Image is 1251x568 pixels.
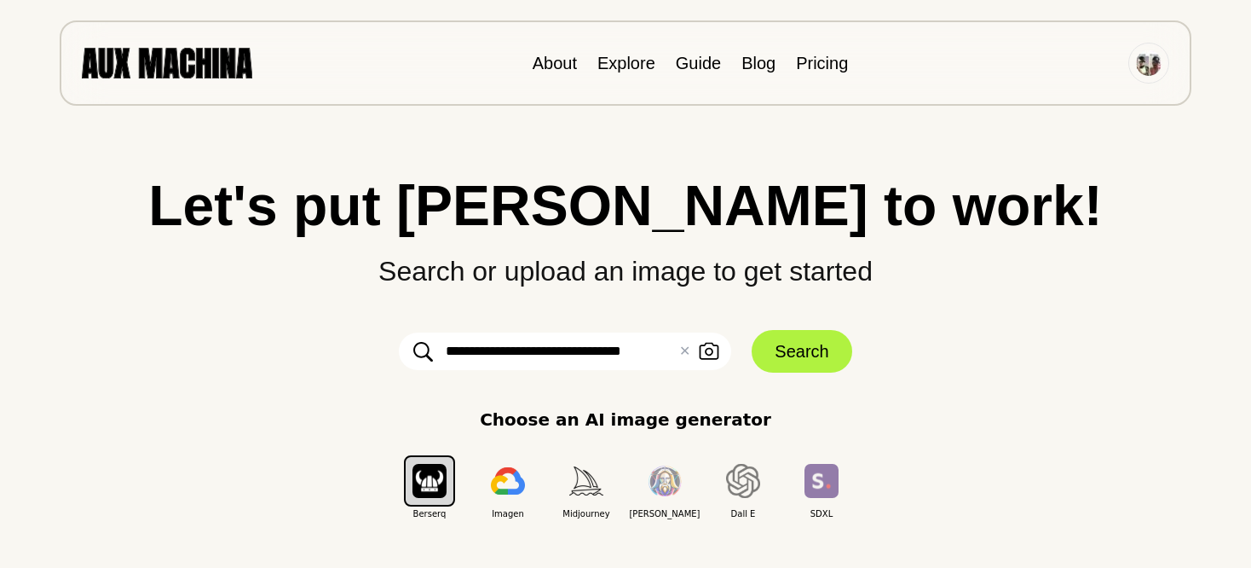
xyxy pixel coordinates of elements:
[804,464,839,497] img: SDXL
[704,507,782,520] span: Dall E
[597,54,655,72] a: Explore
[390,507,469,520] span: Berserq
[676,54,721,72] a: Guide
[726,464,760,498] img: Dall E
[741,54,775,72] a: Blog
[752,330,851,373] button: Search
[679,341,690,362] button: ✕
[569,467,603,495] img: Midjourney
[547,507,625,520] span: Midjourney
[533,54,577,72] a: About
[648,466,682,497] img: Leonardo
[412,464,447,497] img: Berserq
[1136,50,1162,76] img: Avatar
[34,177,1217,234] h1: Let's put [PERSON_NAME] to work!
[34,234,1217,292] p: Search or upload an image to get started
[625,507,704,520] span: [PERSON_NAME]
[491,467,525,495] img: Imagen
[480,407,771,432] p: Choose an AI image generator
[82,48,252,78] img: AUX MACHINA
[782,507,861,520] span: SDXL
[796,54,848,72] a: Pricing
[469,507,547,520] span: Imagen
